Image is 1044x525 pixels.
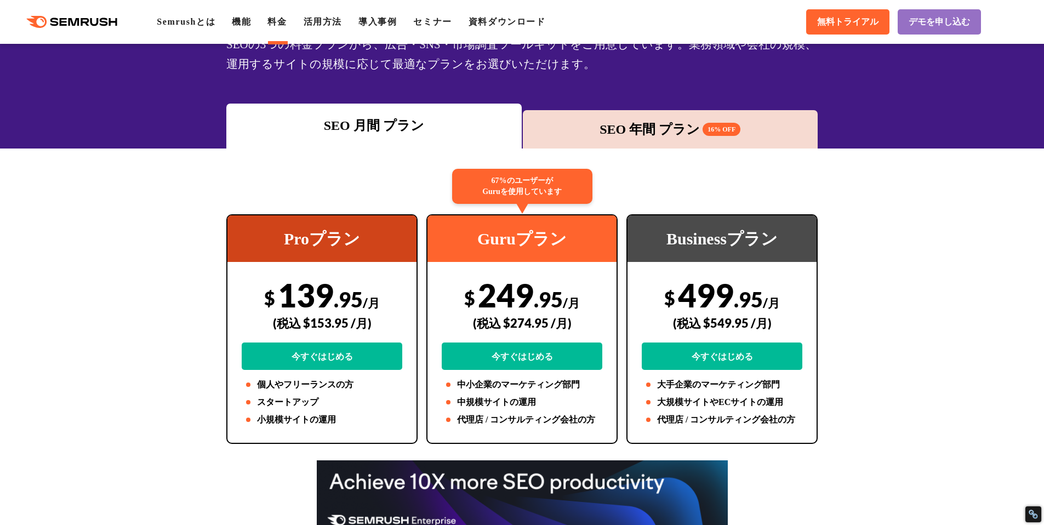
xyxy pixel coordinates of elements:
[358,17,397,26] a: 導入事例
[242,276,402,370] div: 139
[898,9,981,35] a: デモを申し込む
[334,287,363,312] span: .95
[642,343,802,370] a: 今すぐはじめる
[642,304,802,343] div: (税込 $549.95 /月)
[563,295,580,310] span: /月
[413,17,452,26] a: セミナー
[442,378,602,391] li: 中小企業のマーケティング部門
[227,215,417,262] div: Proプラン
[442,343,602,370] a: 今すぐはじめる
[703,123,740,136] span: 16% OFF
[763,295,780,310] span: /月
[267,17,287,26] a: 料金
[534,287,563,312] span: .95
[452,169,592,204] div: 67%のユーザーが Guruを使用しています
[627,215,817,262] div: Businessプラン
[442,413,602,426] li: 代理店 / コンサルティング会社の方
[442,396,602,409] li: 中規模サイトの運用
[642,378,802,391] li: 大手企業のマーケティング部門
[642,396,802,409] li: 大規模サイトやECサイトの運用
[642,413,802,426] li: 代理店 / コンサルティング会社の方
[242,378,402,391] li: 個人やフリーランスの方
[642,276,802,370] div: 499
[427,215,617,262] div: Guruプラン
[264,287,275,309] span: $
[1028,509,1039,520] div: Restore Info Box &#10;&#10;NoFollow Info:&#10; META-Robots NoFollow: &#09;false&#10; META-Robots ...
[232,17,251,26] a: 機能
[442,276,602,370] div: 249
[242,413,402,426] li: 小規模サイトの運用
[304,17,342,26] a: 活用方法
[469,17,546,26] a: 資料ダウンロード
[242,304,402,343] div: (税込 $153.95 /月)
[528,119,813,139] div: SEO 年間 プラン
[242,343,402,370] a: 今すぐはじめる
[226,35,818,74] div: SEOの3つの料金プランから、広告・SNS・市場調査ツールキットをご用意しています。業務領域や会社の規模、運用するサイトの規模に応じて最適なプランをお選びいただけます。
[232,116,516,135] div: SEO 月間 プラン
[817,16,878,28] span: 無料トライアル
[664,287,675,309] span: $
[442,304,602,343] div: (税込 $274.95 /月)
[734,287,763,312] span: .95
[464,287,475,309] span: $
[806,9,889,35] a: 無料トライアル
[157,17,215,26] a: Semrushとは
[242,396,402,409] li: スタートアップ
[909,16,970,28] span: デモを申し込む
[363,295,380,310] span: /月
